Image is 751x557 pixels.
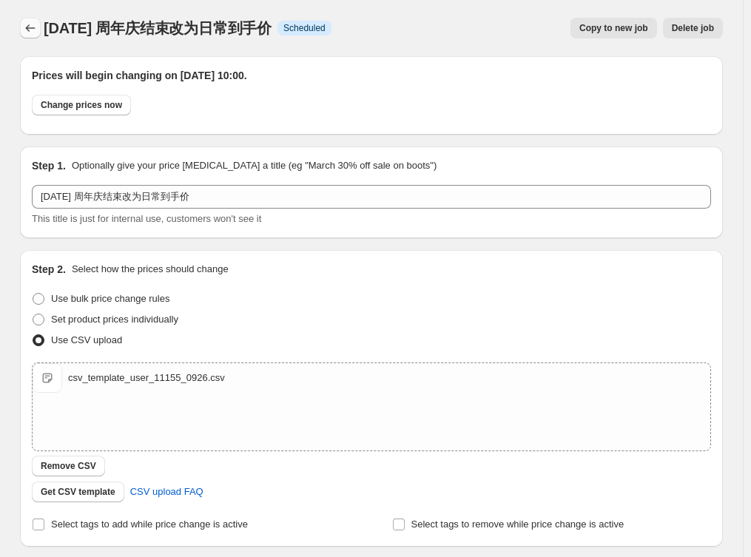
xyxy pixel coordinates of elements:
[663,18,723,38] button: Delete job
[579,22,648,34] span: Copy to new job
[20,18,41,38] button: Price change jobs
[32,213,261,224] span: This title is just for internal use, customers won't see it
[32,185,711,209] input: 30% off holiday sale
[32,68,711,83] h2: Prices will begin changing on [DATE] 10:00.
[130,485,203,499] span: CSV upload FAQ
[672,22,714,34] span: Delete job
[41,460,96,472] span: Remove CSV
[570,18,657,38] button: Copy to new job
[32,456,105,476] button: Remove CSV
[51,519,248,530] span: Select tags to add while price change is active
[32,95,131,115] button: Change prices now
[51,314,178,325] span: Set product prices individually
[72,262,229,277] p: Select how the prices should change
[41,99,122,111] span: Change prices now
[44,20,272,36] span: [DATE] 周年庆结束改为日常到手价
[41,486,115,498] span: Get CSV template
[32,482,124,502] button: Get CSV template
[121,480,212,504] a: CSV upload FAQ
[51,334,122,345] span: Use CSV upload
[32,262,66,277] h2: Step 2.
[411,519,624,530] span: Select tags to remove while price change is active
[32,158,66,173] h2: Step 1.
[72,158,437,173] p: Optionally give your price [MEDICAL_DATA] a title (eg "March 30% off sale on boots")
[68,371,225,385] div: csv_template_user_11155_0926.csv
[283,22,326,34] span: Scheduled
[51,293,169,304] span: Use bulk price change rules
